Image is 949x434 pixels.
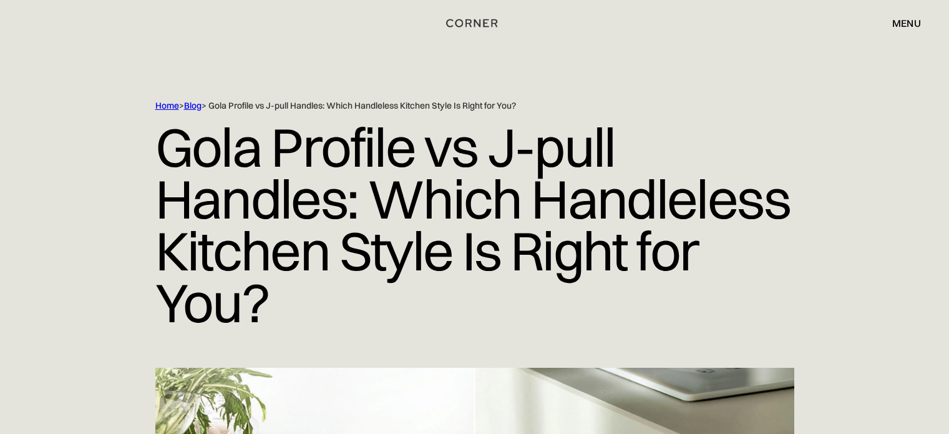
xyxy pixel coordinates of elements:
div: menu [892,18,921,28]
a: Blog [184,100,202,111]
h1: Gola Profile vs J-pull Handles: Which Handleless Kitchen Style Is Right for You? [155,112,794,338]
div: > > Gola Profile vs J-pull Handles: Which Handleless Kitchen Style Is Right for You? [155,100,742,112]
a: home [442,15,507,31]
div: menu [880,12,921,34]
a: Home [155,100,179,111]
